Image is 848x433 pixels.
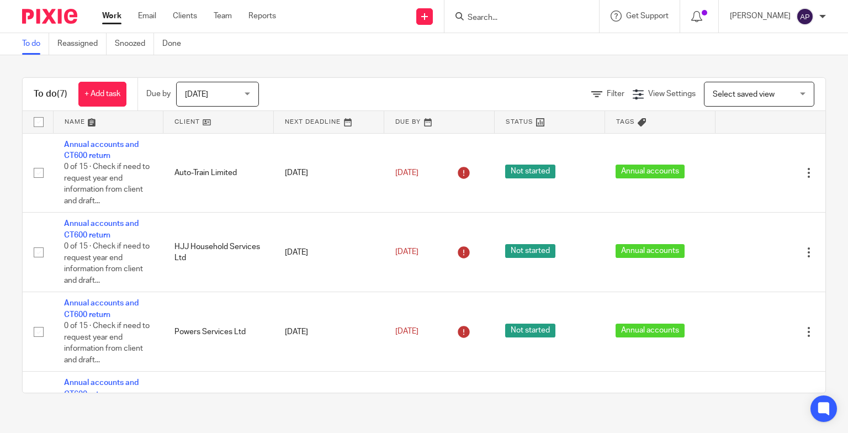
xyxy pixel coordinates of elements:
[395,249,418,256] span: [DATE]
[274,292,384,372] td: [DATE]
[64,299,139,318] a: Annual accounts and CT600 return
[607,90,624,98] span: Filter
[163,292,274,372] td: Powers Services Ltd
[395,169,418,177] span: [DATE]
[395,328,418,336] span: [DATE]
[626,12,669,20] span: Get Support
[505,244,555,258] span: Not started
[163,213,274,292] td: HJJ Household Services Ltd
[730,10,791,22] p: [PERSON_NAME]
[163,133,274,213] td: Auto-Train Limited
[64,220,139,239] a: Annual accounts and CT600 return
[115,33,154,55] a: Snoozed
[248,10,276,22] a: Reports
[796,8,814,25] img: svg%3E
[505,324,555,337] span: Not started
[64,379,139,398] a: Annual accounts and CT600 return
[22,9,77,24] img: Pixie
[616,244,685,258] span: Annual accounts
[467,13,566,23] input: Search
[505,165,555,178] span: Not started
[57,33,107,55] a: Reassigned
[34,88,67,100] h1: To do
[102,10,121,22] a: Work
[57,89,67,98] span: (7)
[64,163,150,205] span: 0 of 15 · Check if need to request year end information from client and draft...
[713,91,775,98] span: Select saved view
[22,33,49,55] a: To do
[616,119,635,125] span: Tags
[64,141,139,160] a: Annual accounts and CT600 return
[648,90,696,98] span: View Settings
[274,213,384,292] td: [DATE]
[616,165,685,178] span: Annual accounts
[138,10,156,22] a: Email
[173,10,197,22] a: Clients
[78,82,126,107] a: + Add task
[64,322,150,364] span: 0 of 15 · Check if need to request year end information from client and draft...
[64,242,150,284] span: 0 of 15 · Check if need to request year end information from client and draft...
[162,33,189,55] a: Done
[185,91,208,98] span: [DATE]
[214,10,232,22] a: Team
[274,133,384,213] td: [DATE]
[616,324,685,337] span: Annual accounts
[146,88,171,99] p: Due by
